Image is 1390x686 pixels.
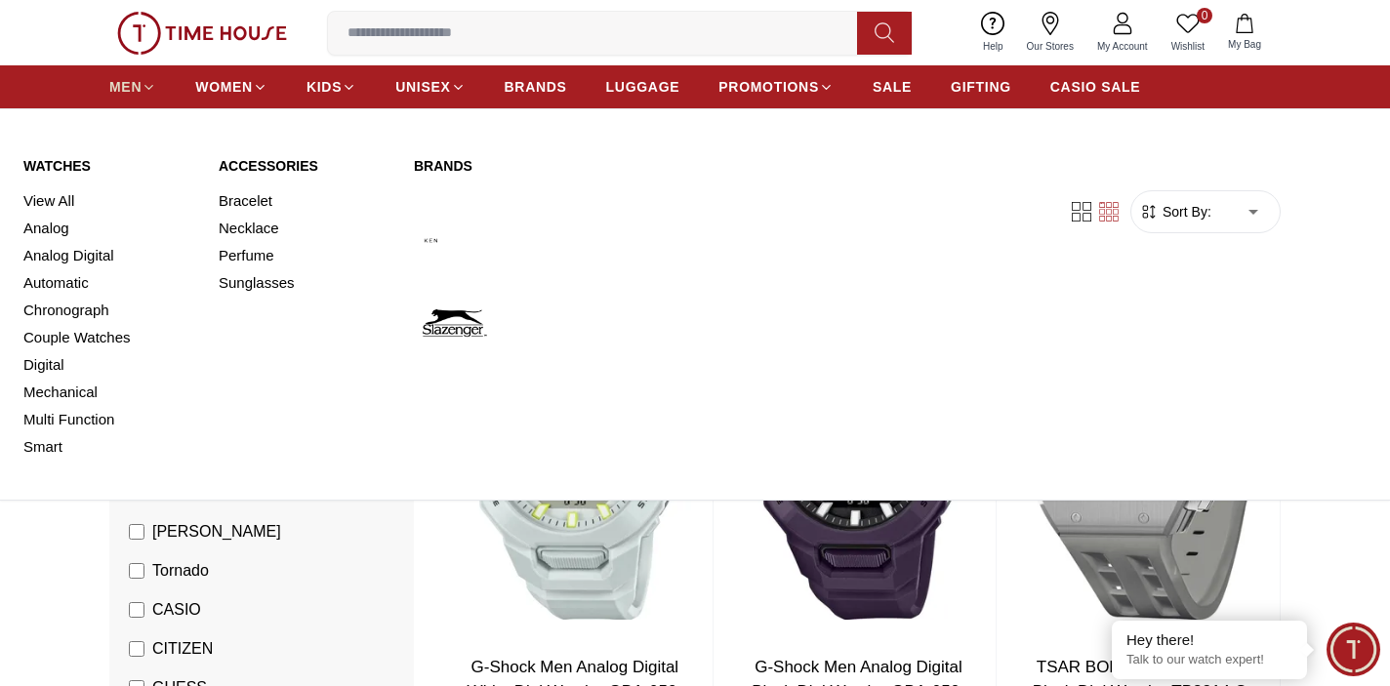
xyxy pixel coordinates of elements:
input: Tornado [129,563,144,579]
a: CASIO SALE [1050,69,1141,104]
input: [PERSON_NAME] [129,524,144,540]
span: Tornado [152,559,209,583]
a: LUGGAGE [606,69,680,104]
a: Couple Watches [23,324,195,351]
a: Brands [414,156,781,176]
div: Hey there! [1126,630,1292,650]
p: Talk to our watch expert! [1126,652,1292,668]
span: CITIZEN [152,637,213,661]
a: WOMEN [195,69,267,104]
a: 0Wishlist [1160,8,1216,58]
span: My Bag [1220,37,1269,52]
a: Perfume [219,242,390,269]
a: Digital [23,351,195,379]
span: LUGGAGE [606,77,680,97]
span: WOMEN [195,77,253,97]
a: GIFTING [951,69,1011,104]
button: My Bag [1216,10,1273,56]
a: Necklace [219,215,390,242]
a: KIDS [307,69,356,104]
a: Mechanical [23,379,195,406]
span: CASIO [152,598,201,622]
a: Our Stores [1015,8,1085,58]
input: CASIO [129,602,144,618]
img: Slazenger [414,283,494,363]
div: Chat Widget [1327,623,1380,676]
a: Help [971,8,1015,58]
a: Sunglasses [219,269,390,297]
span: [PERSON_NAME] [152,520,281,544]
a: Accessories [219,156,390,176]
span: My Account [1089,39,1156,54]
a: MEN [109,69,156,104]
span: Our Stores [1019,39,1082,54]
input: CITIZEN [129,641,144,657]
a: Chronograph [23,297,195,324]
span: Help [975,39,1011,54]
img: Kenneth Scott [414,187,494,267]
a: UNISEX [395,69,465,104]
span: 0 [1197,8,1212,23]
span: Sort By: [1159,202,1211,222]
span: UNISEX [395,77,450,97]
a: View All [23,187,195,215]
span: PROMOTIONS [718,77,819,97]
a: Analog Digital [23,242,195,269]
img: ... [117,12,287,55]
a: SALE [873,69,912,104]
a: Watches [23,156,195,176]
a: Analog [23,215,195,242]
button: Sort By: [1139,202,1211,222]
a: Bracelet [219,187,390,215]
a: Multi Function [23,406,195,433]
a: PROMOTIONS [718,69,834,104]
span: KIDS [307,77,342,97]
a: Smart [23,433,195,461]
span: Wishlist [1164,39,1212,54]
span: GIFTING [951,77,1011,97]
span: CASIO SALE [1050,77,1141,97]
span: MEN [109,77,142,97]
span: BRANDS [505,77,567,97]
span: SALE [873,77,912,97]
a: BRANDS [505,69,567,104]
a: Automatic [23,269,195,297]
